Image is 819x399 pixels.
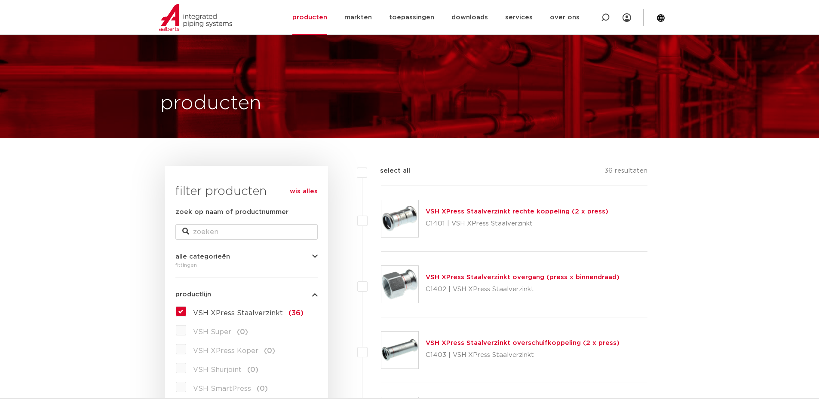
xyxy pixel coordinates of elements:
a: wis alles [290,186,318,197]
a: VSH XPress Staalverzinkt overschuifkoppeling (2 x press) [426,340,620,346]
div: fittingen [175,260,318,270]
input: zoeken [175,224,318,240]
img: Thumbnail for VSH XPress Staalverzinkt overgang (press x binnendraad) [381,266,418,303]
span: (0) [247,366,258,373]
span: VSH XPress Koper [193,347,258,354]
img: Thumbnail for VSH XPress Staalverzinkt rechte koppeling (2 x press) [381,200,418,237]
span: (36) [288,310,304,317]
span: VSH SmartPress [193,385,251,392]
p: C1401 | VSH XPress Staalverzinkt [426,217,608,231]
p: 36 resultaten [604,166,647,179]
h1: producten [160,90,261,117]
span: productlijn [175,291,211,298]
img: Thumbnail for VSH XPress Staalverzinkt overschuifkoppeling (2 x press) [381,332,418,369]
label: zoek op naam of productnummer [175,207,288,217]
button: alle categorieën [175,253,318,260]
span: VSH XPress Staalverzinkt [193,310,283,317]
span: VSH Shurjoint [193,366,242,373]
span: alle categorieën [175,253,230,260]
span: (0) [264,347,275,354]
span: (0) [257,385,268,392]
label: select all [367,166,410,176]
a: VSH XPress Staalverzinkt overgang (press x binnendraad) [426,274,620,280]
button: productlijn [175,291,318,298]
a: VSH XPress Staalverzinkt rechte koppeling (2 x press) [426,208,608,215]
span: (0) [237,329,248,335]
h3: filter producten [175,183,318,200]
p: C1402 | VSH XPress Staalverzinkt [426,283,620,296]
p: C1403 | VSH XPress Staalverzinkt [426,348,620,362]
span: VSH Super [193,329,231,335]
